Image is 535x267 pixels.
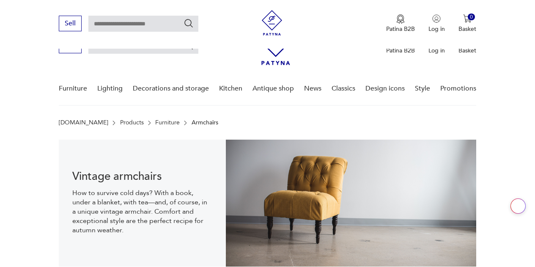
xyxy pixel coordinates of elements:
a: Promotions [440,72,476,105]
font: Classics [332,84,355,93]
font: Armchairs [192,118,218,127]
font: How to survive cold days? With a book, under a blanket, with tea—and, of course, in a unique vint... [72,188,207,235]
button: Search [184,18,194,28]
a: News [304,72,321,105]
font: Sell [65,19,76,28]
a: Kitchen [219,72,242,105]
a: Antique shop [252,72,294,105]
button: 0Basket [458,14,476,33]
font: Antique shop [252,84,294,93]
a: Style [415,72,430,105]
font: Promotions [440,84,476,93]
font: Design icons [365,84,405,93]
img: User icon [432,14,441,23]
a: Classics [332,72,355,105]
font: Basket [458,25,476,33]
img: Patina - vintage furniture and decorations store [259,10,285,36]
img: Cart icon [463,14,472,23]
img: 9275102764de9360b0b1aa4293741aa9.jpg [226,140,476,267]
font: Kitchen [219,84,242,93]
button: Patina B2B [386,14,415,33]
font: Log in [428,25,445,33]
a: [DOMAIN_NAME] [59,119,108,126]
font: Furniture [155,118,180,127]
font: Patina B2B [386,25,415,33]
a: Sell [59,43,82,49]
a: Lighting [97,72,123,105]
a: Furniture [59,72,87,105]
font: Basket [458,47,476,55]
font: Patina B2B [386,47,415,55]
font: Log in [428,47,445,55]
font: Style [415,84,430,93]
font: News [304,84,321,93]
button: Log in [428,14,445,33]
font: Decorations and storage [133,84,209,93]
a: Decorations and storage [133,72,209,105]
a: Sell [59,21,82,27]
a: Furniture [155,119,180,126]
font: Lighting [97,84,123,93]
font: 0 [470,13,473,21]
font: Furniture [59,84,87,93]
font: Products [120,118,144,127]
font: Vintage armchairs [72,169,162,184]
a: Medal iconPatina B2B [386,14,415,33]
font: [DOMAIN_NAME] [59,118,108,127]
a: Design icons [365,72,405,105]
button: Sell [59,16,82,31]
a: Products [120,119,144,126]
img: Medal icon [396,14,405,24]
